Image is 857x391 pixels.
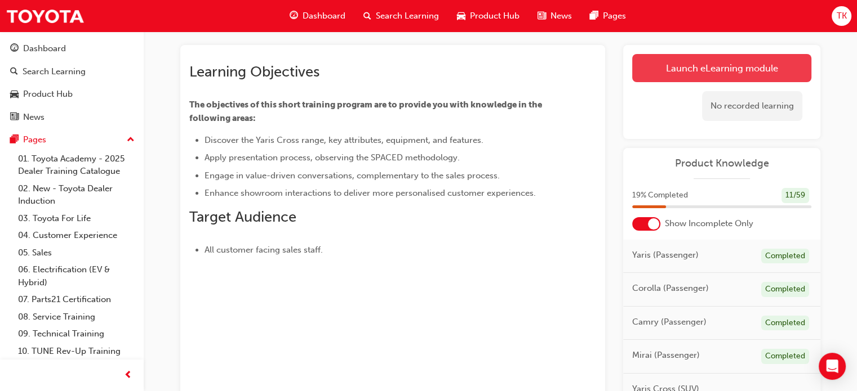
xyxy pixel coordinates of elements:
[590,9,598,23] span: pages-icon
[23,88,73,101] div: Product Hub
[189,100,544,123] span: The objectives of this short training program are to provide you with knowledge in the following ...
[603,10,626,23] span: Pages
[23,42,66,55] div: Dashboard
[14,210,139,227] a: 03. Toyota For Life
[14,291,139,308] a: 07. Parts21 Certification
[448,5,529,28] a: car-iconProduct Hub
[14,308,139,326] a: 08. Service Training
[470,10,519,23] span: Product Hub
[632,54,811,82] a: Launch eLearning module
[205,152,460,163] span: Apply presentation process, observing the SPACED methodology.
[665,217,753,230] span: Show Incomplete Only
[581,5,635,28] a: pages-iconPages
[14,150,139,180] a: 01. Toyota Academy - 2025 Dealer Training Catalogue
[14,244,139,262] a: 05. Sales
[832,6,851,26] button: TK
[5,36,139,129] button: DashboardSearch LearningProduct HubNews
[354,5,448,28] a: search-iconSearch Learning
[189,63,319,80] span: Learning Objectives
[457,9,465,23] span: car-icon
[5,129,139,150] button: Pages
[205,135,483,145] span: Discover the Yaris Cross range, key attributes, equipment, and features.
[127,133,135,147] span: up-icon
[5,84,139,105] a: Product Hub
[836,10,846,23] span: TK
[781,188,809,203] div: 11 / 59
[632,316,707,329] span: Camry (Passenger)
[14,180,139,210] a: 02. New - Toyota Dealer Induction
[189,208,296,226] span: Target Audience
[761,316,809,331] div: Completed
[5,38,139,59] a: Dashboard
[538,9,546,23] span: news-icon
[23,133,46,146] div: Pages
[5,107,139,128] a: News
[303,10,345,23] span: Dashboard
[205,188,536,198] span: Enhance showroom interactions to deliver more personalised customer experiences.
[290,9,298,23] span: guage-icon
[281,5,354,28] a: guage-iconDashboard
[5,61,139,82] a: Search Learning
[632,157,811,170] a: Product Knowledge
[819,353,846,380] div: Open Intercom Messenger
[702,91,802,121] div: No recorded learning
[10,89,19,100] span: car-icon
[10,44,19,54] span: guage-icon
[632,249,699,262] span: Yaris (Passenger)
[632,189,688,202] span: 19 % Completed
[23,111,45,124] div: News
[14,227,139,244] a: 04. Customer Experience
[10,113,19,123] span: news-icon
[6,3,85,29] img: Trak
[761,282,809,297] div: Completed
[205,245,323,255] span: All customer facing sales staff.
[14,261,139,291] a: 06. Electrification (EV & Hybrid)
[14,325,139,343] a: 09. Technical Training
[10,135,19,145] span: pages-icon
[124,368,132,383] span: prev-icon
[761,249,809,264] div: Completed
[529,5,581,28] a: news-iconNews
[550,10,572,23] span: News
[376,10,439,23] span: Search Learning
[205,170,500,181] span: Engage in value-driven conversations, complementary to the sales process.
[14,343,139,360] a: 10. TUNE Rev-Up Training
[363,9,371,23] span: search-icon
[10,67,18,77] span: search-icon
[23,65,86,78] div: Search Learning
[761,349,809,364] div: Completed
[632,349,700,362] span: Mirai (Passenger)
[632,282,709,295] span: Corolla (Passenger)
